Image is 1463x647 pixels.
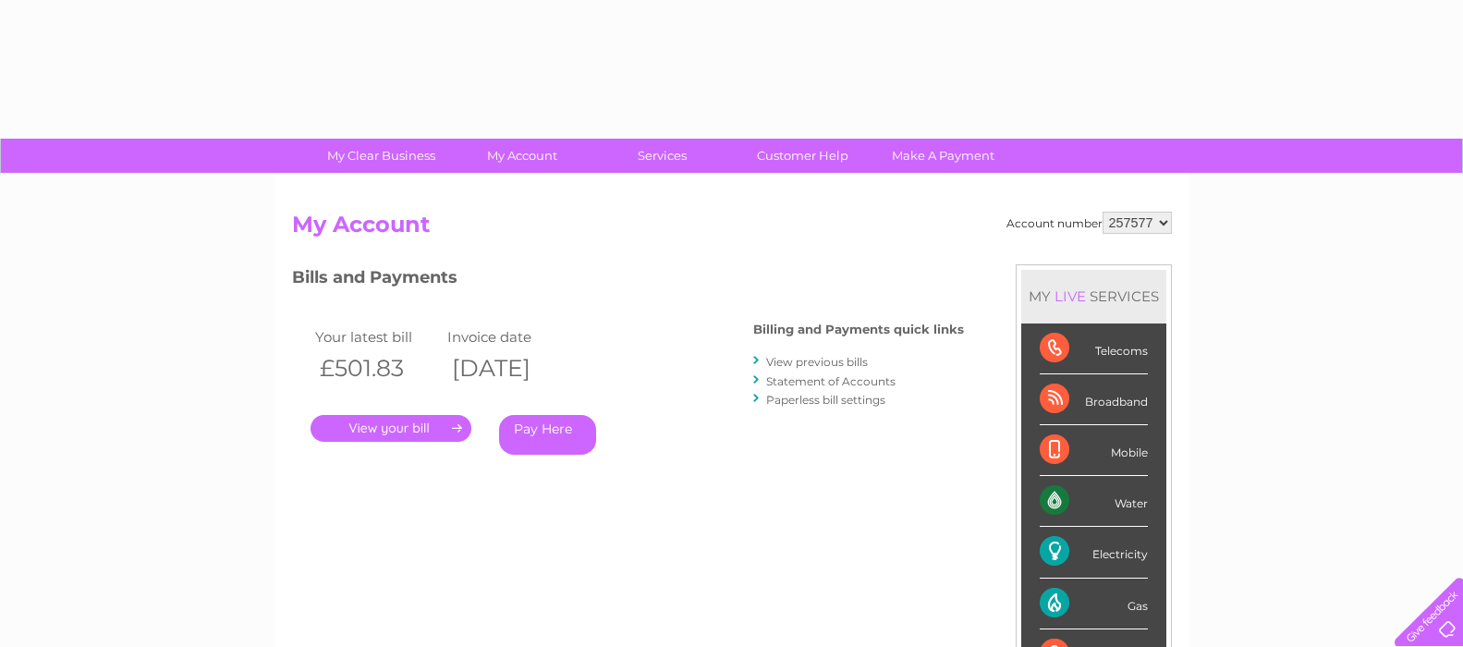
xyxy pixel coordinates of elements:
[1040,476,1148,527] div: Water
[1040,579,1148,629] div: Gas
[443,324,576,349] td: Invoice date
[311,349,444,387] th: £501.83
[499,415,596,455] a: Pay Here
[766,355,868,369] a: View previous bills
[292,264,964,297] h3: Bills and Payments
[311,415,471,442] a: .
[867,139,1019,173] a: Make A Payment
[1040,323,1148,374] div: Telecoms
[753,323,964,336] h4: Billing and Payments quick links
[1006,212,1172,234] div: Account number
[1021,270,1166,323] div: MY SERVICES
[311,324,444,349] td: Your latest bill
[1040,425,1148,476] div: Mobile
[305,139,457,173] a: My Clear Business
[766,393,885,407] a: Paperless bill settings
[445,139,598,173] a: My Account
[726,139,879,173] a: Customer Help
[1040,374,1148,425] div: Broadband
[586,139,738,173] a: Services
[766,374,896,388] a: Statement of Accounts
[1051,287,1090,305] div: LIVE
[443,349,576,387] th: [DATE]
[1040,527,1148,578] div: Electricity
[292,212,1172,247] h2: My Account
